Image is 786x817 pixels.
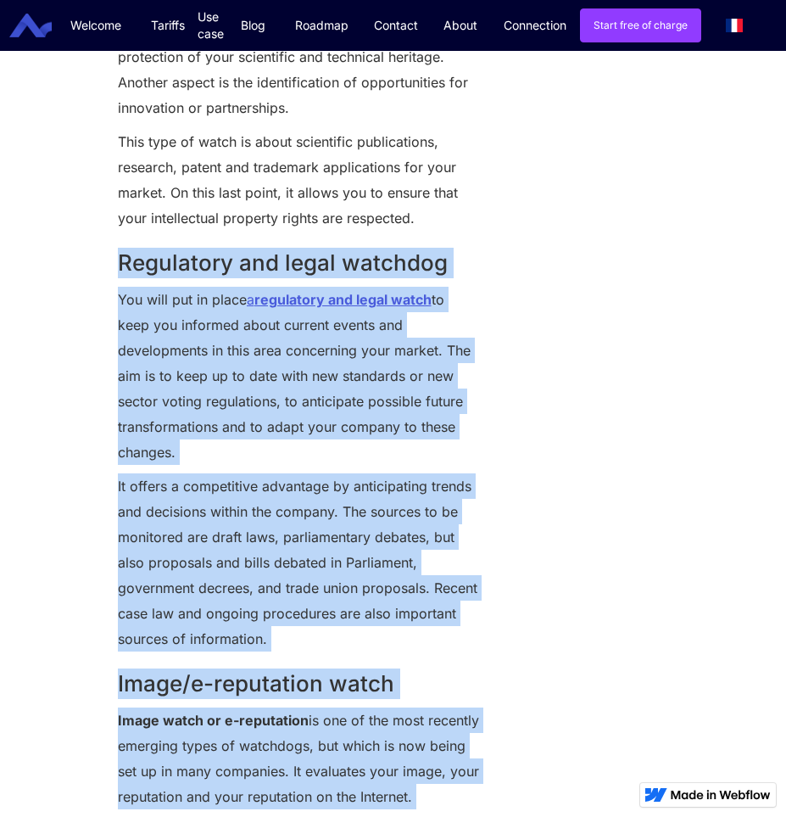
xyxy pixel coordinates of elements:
[118,708,480,809] p: is one of the most recently emerging types of watchdogs, but which is now being set up in many co...
[118,287,480,465] p: You will put in place to keep you informed about current events and developments in this area con...
[118,248,480,278] h2: Regulatory and legal watchdog
[580,8,701,42] a: Start free of charge
[118,712,309,729] strong: Image watch or e-reputation
[118,473,480,652] p: It offers a competitive advantage by anticipating trends and decisions within the company. The so...
[671,790,771,800] img: Made in Webflow
[504,9,566,42] a: Connection
[254,291,432,308] strong: regulatory and legal watch
[198,8,224,42] div: Use case
[118,129,480,231] p: This type of watch is about scientific publications, research, patent and trademark applications ...
[22,14,52,37] a: home
[247,291,432,308] a: aregulatory and legal watch
[118,669,480,699] h2: Image/e-reputation watch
